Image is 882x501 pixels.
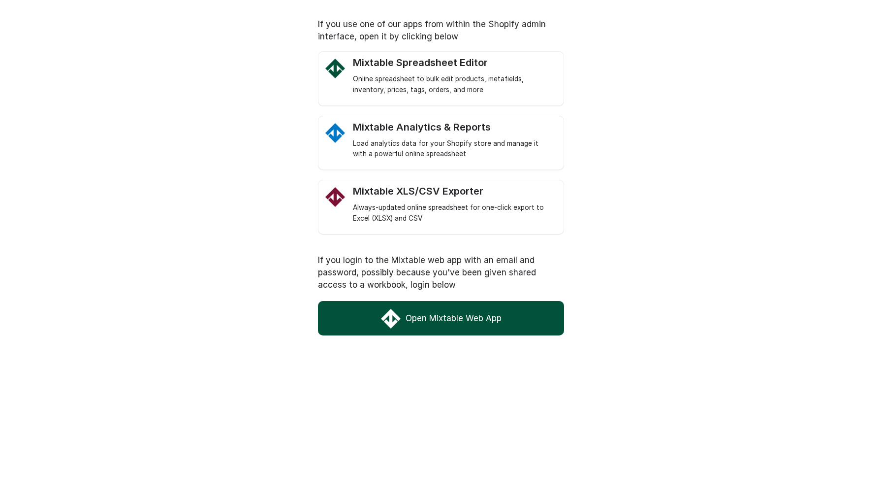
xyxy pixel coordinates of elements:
[318,18,564,43] p: If you use one of our apps from within the Shopify admin interface, open it by clicking below
[318,254,564,291] p: If you login to the Mixtable web app with an email and password, possibly because you've been giv...
[353,57,554,96] a: Mixtable Spreadsheet Editor Logo Mixtable Spreadsheet Editor Online spreadsheet to bulk edit prod...
[381,309,401,329] img: Mixtable Web App
[353,185,554,198] div: Mixtable XLS/CSV Exporter
[353,74,554,96] div: Online spreadsheet to bulk edit products, metafields, inventory, prices, tags, orders, and more
[353,185,554,224] a: Mixtable Excel and CSV Exporter app Logo Mixtable XLS/CSV Exporter Always-updated online spreadsh...
[353,202,554,224] div: Always-updated online spreadsheet for one-click export to Excel (XLSX) and CSV
[353,121,554,160] a: Mixtable Analytics Mixtable Analytics & Reports Load analytics data for your Shopify store and ma...
[325,59,345,78] img: Mixtable Spreadsheet Editor Logo
[353,138,554,160] div: Load analytics data for your Shopify store and manage it with a powerful online spreadsheet
[318,301,564,335] a: Open Mixtable Web App
[353,57,554,69] div: Mixtable Spreadsheet Editor
[325,123,345,143] img: Mixtable Analytics
[325,187,345,207] img: Mixtable Excel and CSV Exporter app Logo
[353,121,554,134] div: Mixtable Analytics & Reports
